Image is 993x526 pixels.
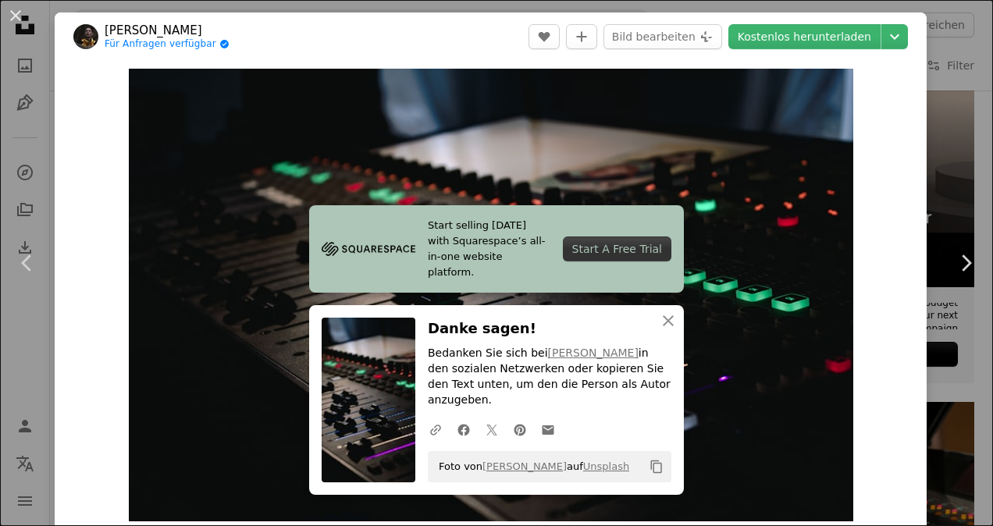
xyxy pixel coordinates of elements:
[938,188,993,338] a: Weiter
[529,24,560,49] button: Gefällt mir
[643,453,670,480] button: In die Zwischenablage kopieren
[105,38,230,51] a: Für Anfragen verfügbar
[548,347,639,360] a: [PERSON_NAME]
[728,24,881,49] a: Kostenlos herunterladen
[603,24,722,49] button: Bild bearbeiten
[309,205,684,293] a: Start selling [DATE] with Squarespace’s all-in-one website platform.Start A Free Trial
[478,414,506,445] a: Auf Twitter teilen
[428,318,671,340] h3: Danke sagen!
[73,24,98,49] img: Zum Profil von James Kovin
[534,414,562,445] a: Via E-Mail teilen teilen
[583,460,629,472] a: Unsplash
[129,69,853,521] button: Dieses Bild heranzoomen
[506,414,534,445] a: Auf Pinterest teilen
[482,460,567,472] a: [PERSON_NAME]
[450,414,478,445] a: Auf Facebook teilen
[563,236,671,261] div: Start A Free Trial
[428,347,671,409] p: Bedanken Sie sich bei in den sozialen Netzwerken oder kopieren Sie den Text unten, um den die Per...
[566,24,597,49] button: Zu Kollektion hinzufügen
[322,237,415,261] img: file-1705255347840-230a6ab5bca9image
[105,23,230,38] a: [PERSON_NAME]
[431,454,629,479] span: Foto von auf
[129,69,853,521] img: schwarzer und grüner Audiomixer
[881,24,908,49] button: Downloadgröße auswählen
[428,218,550,280] span: Start selling [DATE] with Squarespace’s all-in-one website platform.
